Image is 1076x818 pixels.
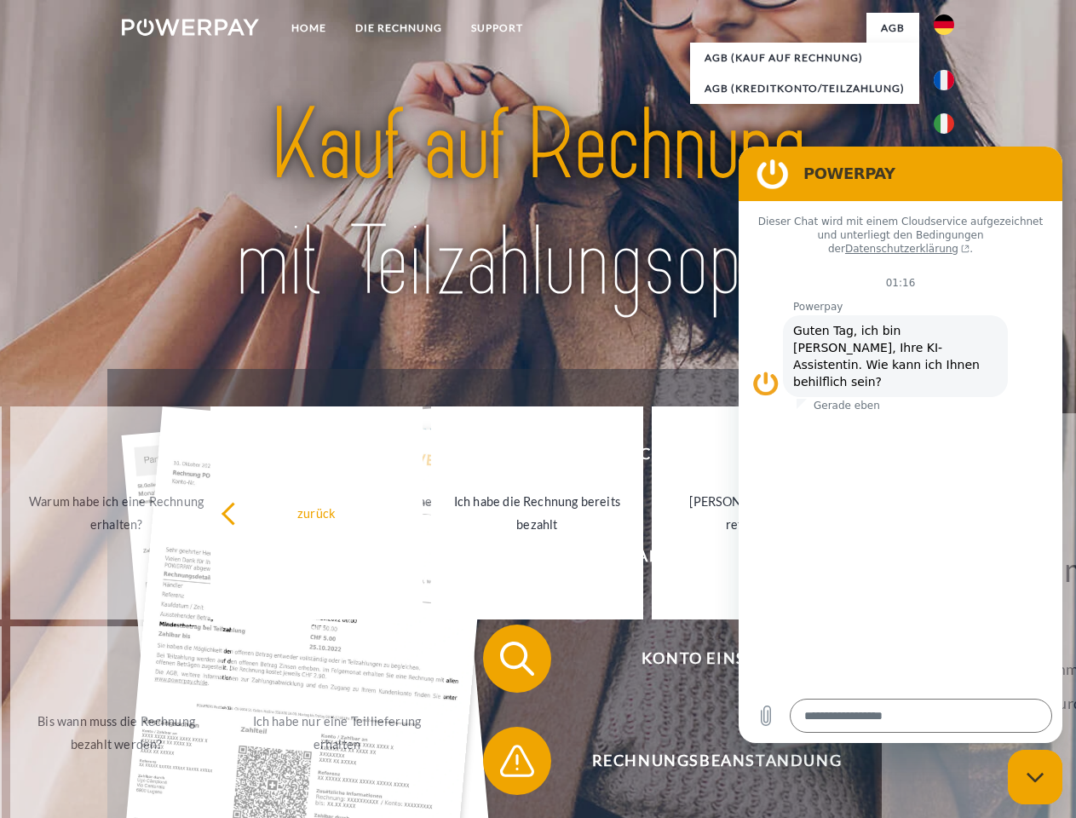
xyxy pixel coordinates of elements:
span: Rechnungsbeanstandung [508,727,925,795]
div: Warum habe ich eine Rechnung erhalten? [20,490,212,536]
div: Bis wann muss die Rechnung bezahlt werden? [20,710,212,756]
img: qb_warning.svg [496,740,538,782]
iframe: Schaltfläche zum Öffnen des Messaging-Fensters; Konversation läuft [1008,750,1062,804]
iframe: Messaging-Fenster [739,147,1062,743]
button: Konto einsehen [483,625,926,693]
img: title-powerpay_de.svg [163,82,913,326]
a: Home [277,13,341,43]
span: Konto einsehen [508,625,925,693]
div: [PERSON_NAME] wurde retourniert [662,490,854,536]
a: AGB (Kreditkonto/Teilzahlung) [690,73,919,104]
a: SUPPORT [457,13,538,43]
a: agb [866,13,919,43]
div: Ich habe die Rechnung bereits bezahlt [441,490,633,536]
img: it [934,113,954,134]
img: fr [934,70,954,90]
a: DIE RECHNUNG [341,13,457,43]
div: zurück [221,501,412,524]
a: AGB (Kauf auf Rechnung) [690,43,919,73]
div: Ich habe nur eine Teillieferung erhalten [241,710,433,756]
button: Rechnungsbeanstandung [483,727,926,795]
img: logo-powerpay-white.svg [122,19,259,36]
img: de [934,14,954,35]
img: qb_search.svg [496,637,538,680]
